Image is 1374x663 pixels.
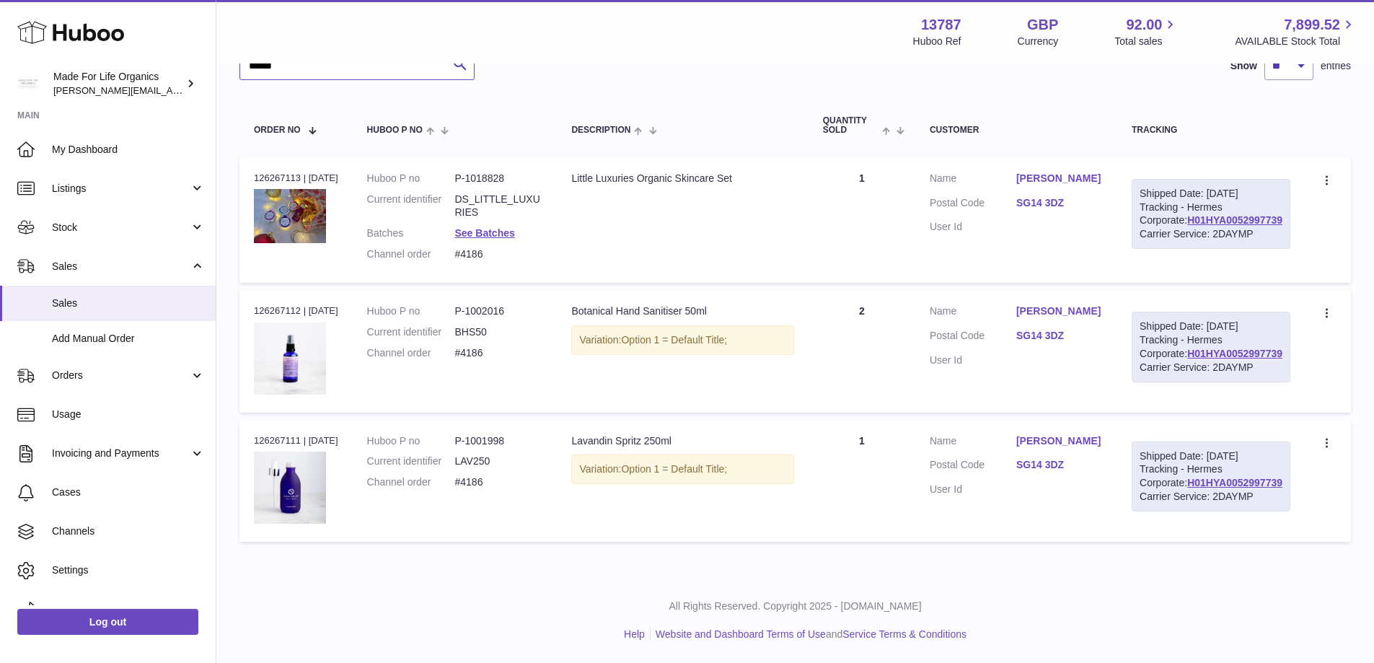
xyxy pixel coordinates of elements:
[1016,172,1103,185] a: [PERSON_NAME]
[1140,187,1282,201] div: Shipped Date: [DATE]
[52,182,190,196] span: Listings
[1284,15,1340,35] span: 7,899.52
[17,73,39,95] img: geoff.winwood@madeforlifeorganics.com
[1126,15,1162,35] span: 92.00
[52,563,205,577] span: Settings
[228,600,1362,613] p: All Rights Reserved. Copyright 2025 - [DOMAIN_NAME]
[930,220,1016,234] dt: User Id
[367,325,455,339] dt: Current identifier
[1187,214,1282,226] a: H01HYA0052997739
[367,172,455,185] dt: Huboo P no
[1132,312,1290,382] div: Tracking - Hermes Corporate:
[571,126,630,135] span: Description
[367,304,455,318] dt: Huboo P no
[367,247,455,261] dt: Channel order
[1235,15,1357,48] a: 7,899.52 AVAILABLE Stock Total
[454,346,542,360] dd: #4186
[52,447,190,460] span: Invoicing and Payments
[621,334,727,346] span: Option 1 = Default Title;
[254,304,338,317] div: 126267112 | [DATE]
[1018,35,1059,48] div: Currency
[454,325,542,339] dd: BHS50
[930,126,1103,135] div: Customer
[651,628,966,641] li: and
[254,189,326,243] img: 1731057954.jpg
[571,172,793,185] div: Little Luxuries Organic Skincare Set
[1140,227,1282,241] div: Carrier Service: 2DAYMP
[17,609,198,635] a: Log out
[624,628,645,640] a: Help
[930,434,1016,452] dt: Name
[52,143,205,157] span: My Dashboard
[454,475,542,489] dd: #4186
[842,628,966,640] a: Service Terms & Conditions
[52,297,205,310] span: Sales
[621,463,727,475] span: Option 1 = Default Title;
[1016,458,1103,472] a: SG14 3DZ
[1321,59,1351,73] span: entries
[1016,196,1103,210] a: SG14 3DZ
[454,227,514,239] a: See Batches
[809,420,915,542] td: 1
[1235,35,1357,48] span: AVAILABLE Stock Total
[367,346,455,360] dt: Channel order
[930,354,1016,367] dt: User Id
[1230,59,1257,73] label: Show
[913,35,961,48] div: Huboo Ref
[1016,434,1103,448] a: [PERSON_NAME]
[454,304,542,318] dd: P-1002016
[1187,348,1282,359] a: H01HYA0052997739
[1132,442,1290,512] div: Tracking - Hermes Corporate:
[1140,320,1282,333] div: Shipped Date: [DATE]
[1016,329,1103,343] a: SG14 3DZ
[52,524,205,538] span: Channels
[254,434,338,447] div: 126267111 | [DATE]
[254,172,338,185] div: 126267113 | [DATE]
[921,15,961,35] strong: 13787
[52,486,205,499] span: Cases
[1187,477,1282,488] a: H01HYA0052997739
[454,172,542,185] dd: P-1018828
[454,193,542,220] dd: DS_LITTLE_LUXURIES
[52,260,190,273] span: Sales
[1140,490,1282,504] div: Carrier Service: 2DAYMP
[1132,179,1290,250] div: Tracking - Hermes Corporate:
[930,483,1016,496] dt: User Id
[930,329,1016,346] dt: Postal Code
[1140,361,1282,374] div: Carrier Service: 2DAYMP
[53,84,366,96] span: [PERSON_NAME][EMAIL_ADDRESS][PERSON_NAME][DOMAIN_NAME]
[52,602,205,616] span: Returns
[1016,304,1103,318] a: [PERSON_NAME]
[52,408,205,421] span: Usage
[367,475,455,489] dt: Channel order
[1132,126,1290,135] div: Tracking
[367,455,455,468] dt: Current identifier
[367,227,455,240] dt: Batches
[656,628,826,640] a: Website and Dashboard Terms of Use
[367,193,455,220] dt: Current identifier
[454,434,542,448] dd: P-1001998
[571,325,793,355] div: Variation:
[53,70,183,97] div: Made For Life Organics
[52,332,205,346] span: Add Manual Order
[454,247,542,261] dd: #4186
[1114,15,1179,48] a: 92.00 Total sales
[809,290,915,412] td: 2
[930,458,1016,475] dt: Postal Code
[254,322,326,395] img: botanical-hand-sanitiser-50ml-bhs50-1.jpg
[930,304,1016,322] dt: Name
[1027,15,1058,35] strong: GBP
[254,452,326,524] img: lavandin-spray-250ml-lav250-1.jpg
[809,157,915,283] td: 1
[823,116,878,135] span: Quantity Sold
[930,196,1016,214] dt: Postal Code
[571,434,793,448] div: Lavandin Spritz 250ml
[571,455,793,484] div: Variation:
[52,369,190,382] span: Orders
[1140,449,1282,463] div: Shipped Date: [DATE]
[454,455,542,468] dd: LAV250
[52,221,190,234] span: Stock
[367,126,423,135] span: Huboo P no
[1114,35,1179,48] span: Total sales
[930,172,1016,189] dt: Name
